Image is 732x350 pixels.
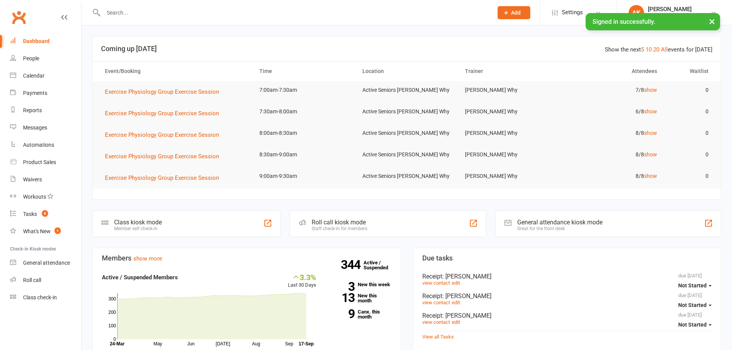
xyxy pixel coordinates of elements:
a: Automations [10,136,81,154]
div: 3.3% [288,273,316,281]
div: Messages [23,124,47,131]
td: 7/8 [561,81,664,99]
td: Active Seniors [PERSON_NAME] Why [355,81,458,99]
div: Workouts [23,194,46,200]
a: View all Tasks [422,334,454,340]
td: 8/8 [561,124,664,142]
th: Location [355,61,458,81]
input: Search... [101,7,488,18]
a: Dashboard [10,33,81,50]
button: Exercise Physiology Group Exercise Session [105,173,224,182]
a: Waivers [10,171,81,188]
div: Staying Active Dee Why [648,13,703,20]
a: People [10,50,81,67]
button: Not Started [678,298,712,312]
td: [PERSON_NAME] Why [458,81,561,99]
span: : [PERSON_NAME] [442,312,491,319]
button: Not Started [678,279,712,292]
td: [PERSON_NAME] Why [458,146,561,164]
span: : [PERSON_NAME] [442,273,491,280]
span: Exercise Physiology Group Exercise Session [105,88,219,95]
a: edit [452,319,460,325]
td: 8:00am-8:30am [252,124,355,142]
span: Not Started [678,302,707,308]
th: Time [252,61,355,81]
div: Roll call kiosk mode [312,219,367,226]
div: Member self check-in [114,226,162,231]
span: Settings [562,4,583,21]
a: show [644,130,657,136]
td: 0 [664,103,715,121]
td: Active Seniors [PERSON_NAME] Why [355,103,458,121]
div: General attendance [23,260,70,266]
div: Class check-in [23,294,57,300]
a: 10 [646,46,652,53]
span: Exercise Physiology Group Exercise Session [105,174,219,181]
th: Waitlist [664,61,715,81]
th: Event/Booking [98,61,252,81]
a: Tasks 6 [10,206,81,223]
a: 13New this month [328,293,392,303]
div: Receipt [422,312,712,319]
button: Exercise Physiology Group Exercise Session [105,87,224,96]
h3: Due tasks [422,254,712,262]
div: Receipt [422,273,712,280]
button: Exercise Physiology Group Exercise Session [105,109,224,118]
td: [PERSON_NAME] Why [458,103,561,121]
a: Class kiosk mode [10,289,81,306]
td: 0 [664,124,715,142]
a: What's New1 [10,223,81,240]
div: Great for the front desk [517,226,603,231]
a: Payments [10,85,81,102]
a: show more [133,255,162,262]
div: Last 30 Days [288,273,316,289]
td: 7:00am-7:30am [252,81,355,99]
strong: Active / Suspended Members [102,274,178,281]
strong: 344 [341,259,364,270]
button: Not Started [678,318,712,332]
a: view contact [422,280,450,286]
td: 9:00am-9:30am [252,167,355,185]
button: Exercise Physiology Group Exercise Session [105,152,224,161]
span: 6 [42,210,48,217]
div: General attendance kiosk mode [517,219,603,226]
span: Add [511,10,521,16]
td: Active Seniors [PERSON_NAME] Why [355,146,458,164]
div: Tasks [23,211,37,217]
span: : [PERSON_NAME] [442,292,491,300]
th: Attendees [561,61,664,81]
div: Waivers [23,176,42,182]
td: 8/8 [561,146,664,164]
a: show [644,87,657,93]
a: 9Canx. this month [328,309,392,319]
div: People [23,55,39,61]
div: Payments [23,90,47,96]
div: Receipt [422,292,712,300]
a: 5 [641,46,644,53]
div: Product Sales [23,159,56,165]
span: 1 [55,227,61,234]
td: 8/8 [561,167,664,185]
button: Add [498,6,530,19]
a: All [661,46,668,53]
a: Reports [10,102,81,119]
span: Signed in successfully. [593,18,655,25]
a: Roll call [10,272,81,289]
div: Show the next events for [DATE] [605,45,712,54]
div: What's New [23,228,51,234]
strong: 9 [328,308,355,320]
a: 344Active / Suspended [364,254,397,276]
td: 8:30am-9:00am [252,146,355,164]
td: 0 [664,81,715,99]
a: 20 [653,46,659,53]
span: Not Started [678,322,707,328]
th: Trainer [458,61,561,81]
div: Calendar [23,73,45,79]
a: Calendar [10,67,81,85]
td: 7:30am-8:00am [252,103,355,121]
span: Exercise Physiology Group Exercise Session [105,110,219,117]
a: view contact [422,300,450,305]
div: Dashboard [23,38,50,44]
a: General attendance kiosk mode [10,254,81,272]
a: show [644,173,657,179]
